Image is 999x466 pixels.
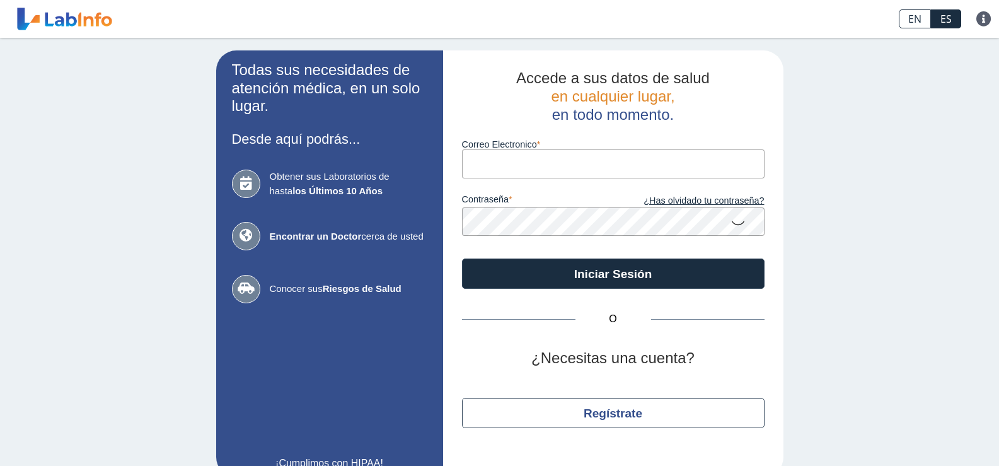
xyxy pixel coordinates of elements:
button: Iniciar Sesión [462,259,765,289]
a: EN [899,9,931,28]
span: en todo momento. [552,106,674,123]
a: ¿Has olvidado tu contraseña? [613,194,765,208]
b: Riesgos de Salud [323,283,401,294]
span: Accede a sus datos de salud [516,69,710,86]
h2: Todas sus necesidades de atención médica, en un solo lugar. [232,61,427,115]
span: Obtener sus Laboratorios de hasta [270,170,427,198]
span: cerca de usted [270,230,427,244]
a: ES [931,9,961,28]
label: Correo Electronico [462,139,765,149]
span: O [575,312,651,327]
span: en cualquier lugar, [551,88,674,105]
h2: ¿Necesitas una cuenta? [462,349,765,368]
label: contraseña [462,194,613,208]
b: Encontrar un Doctor [270,231,362,242]
h3: Desde aquí podrás... [232,131,427,147]
b: los Últimos 10 Años [292,185,383,196]
span: Conocer sus [270,282,427,296]
button: Regístrate [462,398,765,428]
